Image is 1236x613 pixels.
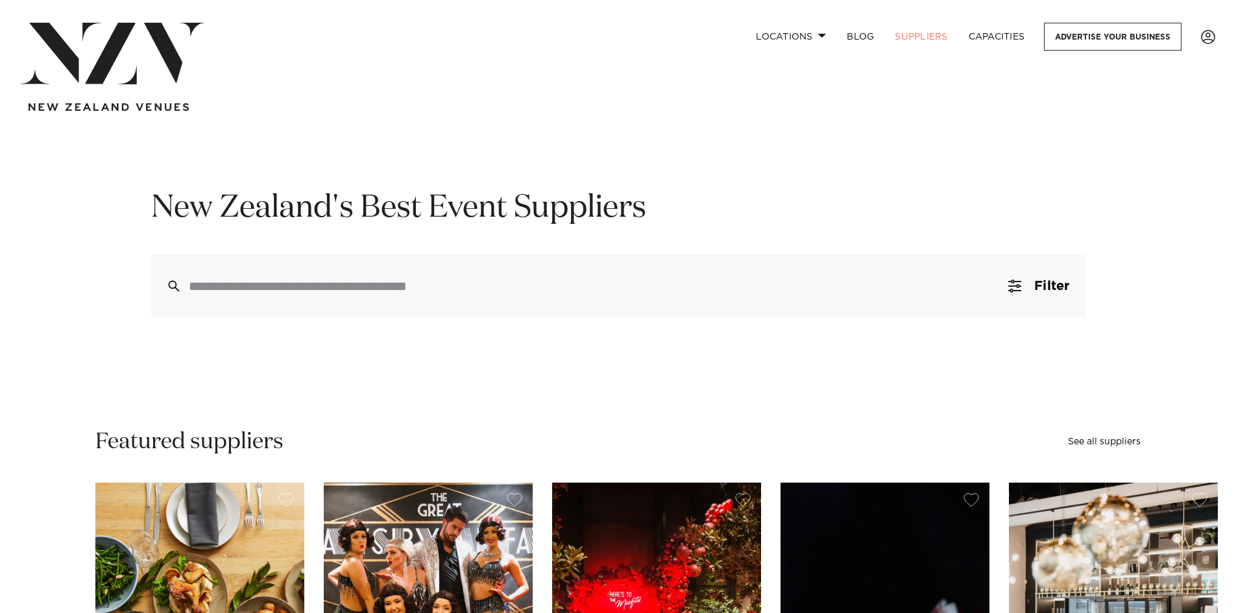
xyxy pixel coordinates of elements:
[884,23,958,51] a: SUPPLIERS
[151,188,1085,229] h1: New Zealand's Best Event Suppliers
[745,23,836,51] a: Locations
[21,23,204,84] img: nzv-logo.png
[958,23,1036,51] a: Capacities
[1044,23,1181,51] a: Advertise your business
[1034,280,1069,293] span: Filter
[836,23,884,51] a: BLOG
[29,103,189,112] img: new-zealand-venues-text.png
[95,427,284,457] h2: Featured suppliers
[1068,437,1141,446] a: See all suppliers
[993,255,1085,317] button: Filter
